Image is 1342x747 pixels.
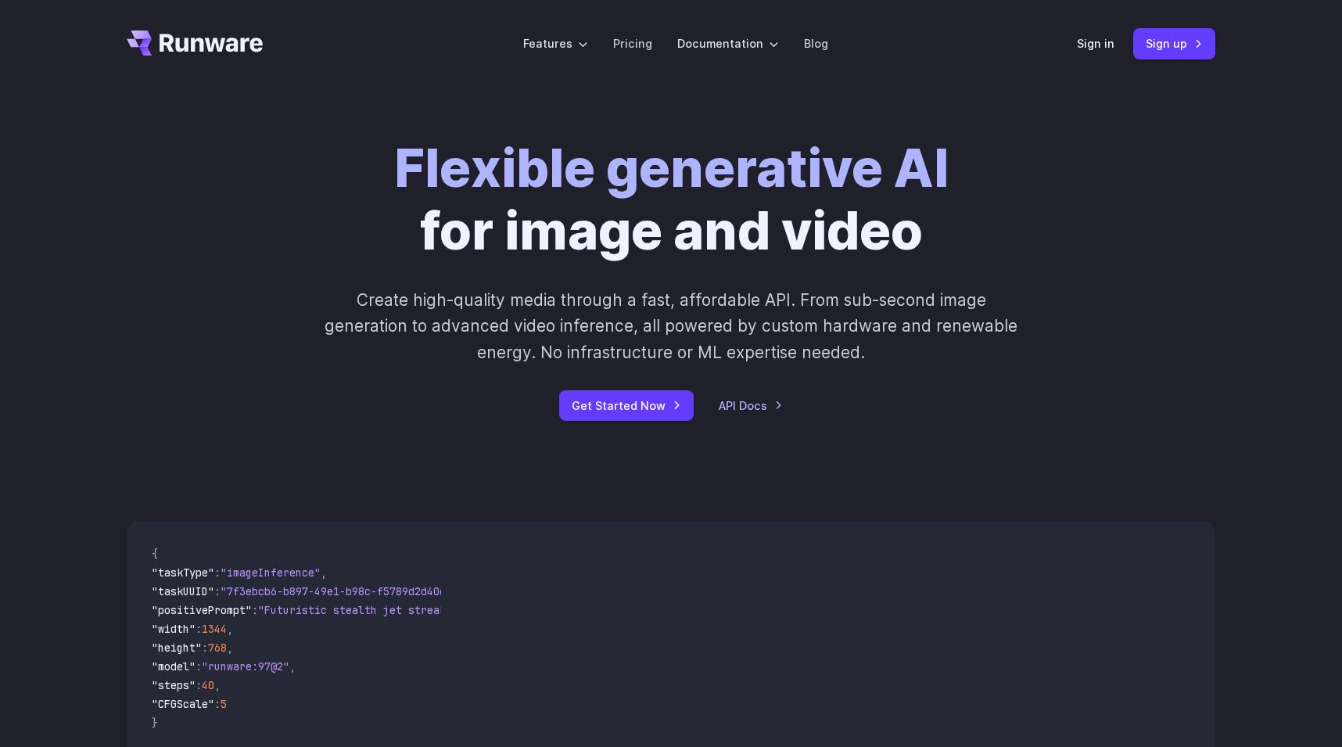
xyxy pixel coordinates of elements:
[152,678,196,692] span: "steps"
[613,34,652,52] a: Pricing
[152,584,214,598] span: "taskUUID"
[152,697,214,711] span: "CFGScale"
[152,716,158,730] span: }
[1133,28,1215,59] a: Sign up
[202,659,289,673] span: "runware:97@2"
[208,641,227,655] span: 768
[559,390,694,421] a: Get Started Now
[127,31,263,56] a: Go to /
[152,547,158,561] span: {
[221,566,321,580] span: "imageInference"
[677,34,779,52] label: Documentation
[221,584,458,598] span: "7f3ebcb6-b897-49e1-b98c-f5789d2d40d7"
[152,603,252,617] span: "positivePrompt"
[196,622,202,636] span: :
[152,622,196,636] span: "width"
[214,584,221,598] span: :
[152,641,202,655] span: "height"
[196,659,202,673] span: :
[214,678,221,692] span: ,
[214,697,221,711] span: :
[214,566,221,580] span: :
[1077,34,1114,52] a: Sign in
[323,287,1020,365] p: Create high-quality media through a fast, affordable API. From sub-second image generation to adv...
[152,659,196,673] span: "model"
[152,566,214,580] span: "taskType"
[719,397,783,415] a: API Docs
[202,622,227,636] span: 1344
[321,566,327,580] span: ,
[221,697,227,711] span: 5
[258,603,827,617] span: "Futuristic stealth jet streaking through a neon-lit cityscape with glowing purple exhaust"
[252,603,258,617] span: :
[804,34,828,52] a: Blog
[227,622,233,636] span: ,
[196,678,202,692] span: :
[202,678,214,692] span: 40
[289,659,296,673] span: ,
[202,641,208,655] span: :
[523,34,588,52] label: Features
[394,138,949,262] h1: for image and video
[394,137,949,199] strong: Flexible generative AI
[227,641,233,655] span: ,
